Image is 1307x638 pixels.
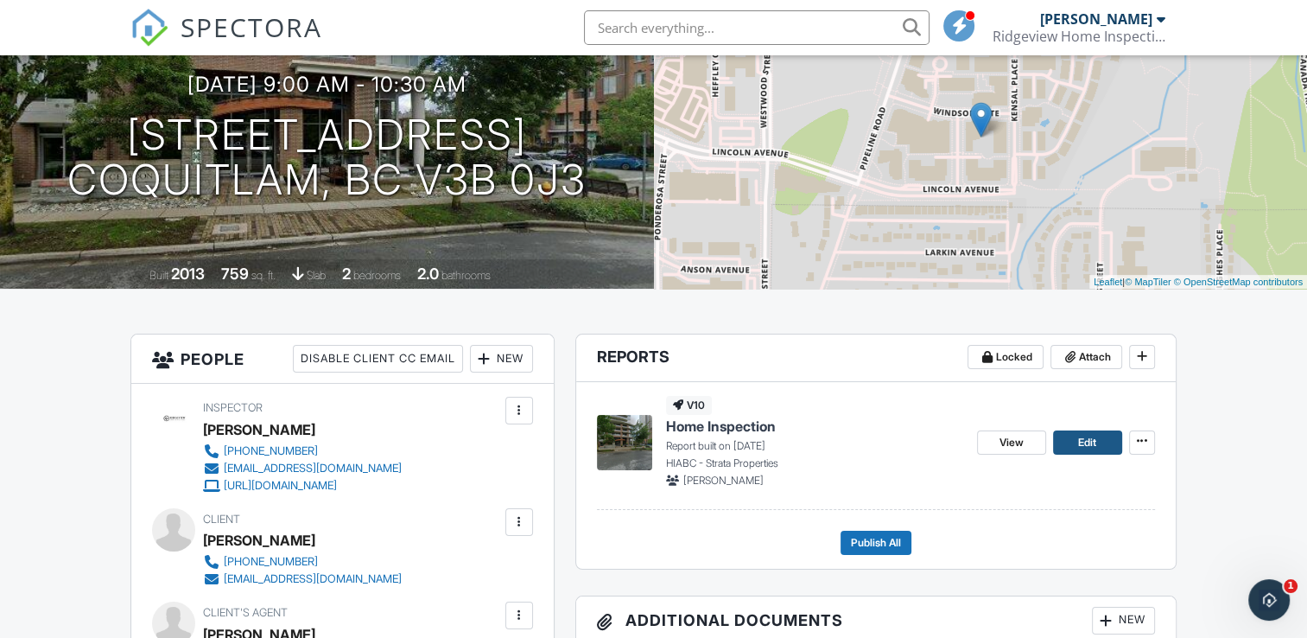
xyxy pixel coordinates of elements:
div: [PERSON_NAME] [203,417,315,443]
iframe: Intercom live chat [1248,579,1290,621]
div: Disable Client CC Email [293,345,463,373]
a: © MapTiler [1125,277,1171,287]
h1: [STREET_ADDRESS] Coquitlam, BC V3B 0J3 [67,112,587,204]
a: [PHONE_NUMBER] [203,443,402,460]
a: [URL][DOMAIN_NAME] [203,477,402,494]
div: [PHONE_NUMBER] [224,444,318,458]
div: [EMAIL_ADDRESS][DOMAIN_NAME] [224,462,402,475]
div: 759 [221,265,249,283]
input: Search everything... [584,10,929,45]
a: [EMAIL_ADDRESS][DOMAIN_NAME] [203,460,402,477]
h3: People [131,335,553,384]
div: Ridgeview Home Inspections Ltd. [993,28,1165,45]
div: [PHONE_NUMBER] [224,555,318,569]
a: SPECTORA [130,23,322,60]
img: The Best Home Inspection Software - Spectora [130,9,168,47]
div: New [1092,607,1155,635]
span: 1 [1284,579,1297,593]
span: bathrooms [441,269,491,282]
div: | [1089,275,1307,290]
span: Inspector [203,401,263,414]
span: Client [203,513,240,526]
div: [PERSON_NAME] [1040,10,1152,28]
div: [PERSON_NAME] [203,527,315,553]
a: © OpenStreetMap contributors [1174,277,1303,287]
div: New [470,345,533,373]
span: sq. ft. [251,269,276,282]
div: 2013 [171,265,205,283]
h3: [DATE] 9:00 am - 10:30 am [187,73,466,96]
span: SPECTORA [181,9,322,45]
div: 2 [342,265,351,283]
span: slab [307,269,326,282]
div: [URL][DOMAIN_NAME] [224,479,337,493]
span: Built [149,269,168,282]
span: Client's Agent [203,606,288,619]
a: [PHONE_NUMBER] [203,553,402,571]
a: Leaflet [1094,277,1122,287]
span: bedrooms [353,269,401,282]
div: 2.0 [417,265,439,283]
a: [EMAIL_ADDRESS][DOMAIN_NAME] [203,571,402,588]
div: [EMAIL_ADDRESS][DOMAIN_NAME] [224,572,402,586]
